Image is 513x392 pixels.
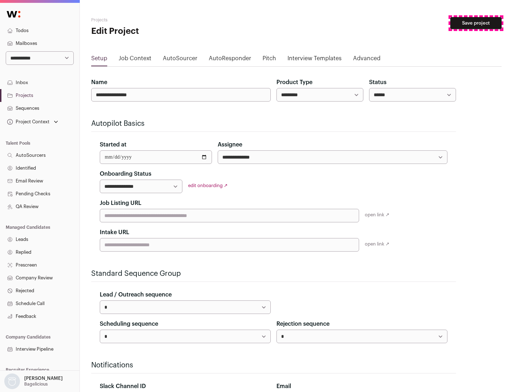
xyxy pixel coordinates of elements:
[100,382,146,391] label: Slack Channel ID
[3,373,64,389] button: Open dropdown
[163,54,197,66] a: AutoSourcer
[24,376,63,381] p: [PERSON_NAME]
[91,360,456,370] h2: Notifications
[91,269,456,279] h2: Standard Sequence Group
[6,119,50,125] div: Project Context
[91,78,107,87] label: Name
[188,183,228,188] a: edit onboarding ↗
[4,373,20,389] img: nopic.png
[100,170,151,178] label: Onboarding Status
[276,320,330,328] label: Rejection sequence
[100,290,172,299] label: Lead / Outreach sequence
[91,17,228,23] h2: Projects
[91,26,228,37] h1: Edit Project
[450,17,502,29] button: Save project
[119,54,151,66] a: Job Context
[91,54,107,66] a: Setup
[100,228,129,237] label: Intake URL
[100,140,126,149] label: Started at
[369,78,387,87] label: Status
[218,140,242,149] label: Assignee
[276,78,312,87] label: Product Type
[353,54,380,66] a: Advanced
[209,54,251,66] a: AutoResponder
[100,320,158,328] label: Scheduling sequence
[6,117,59,127] button: Open dropdown
[24,381,48,387] p: Bagelicious
[263,54,276,66] a: Pitch
[276,382,447,391] div: Email
[91,119,456,129] h2: Autopilot Basics
[100,199,141,207] label: Job Listing URL
[287,54,342,66] a: Interview Templates
[3,7,24,21] img: Wellfound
